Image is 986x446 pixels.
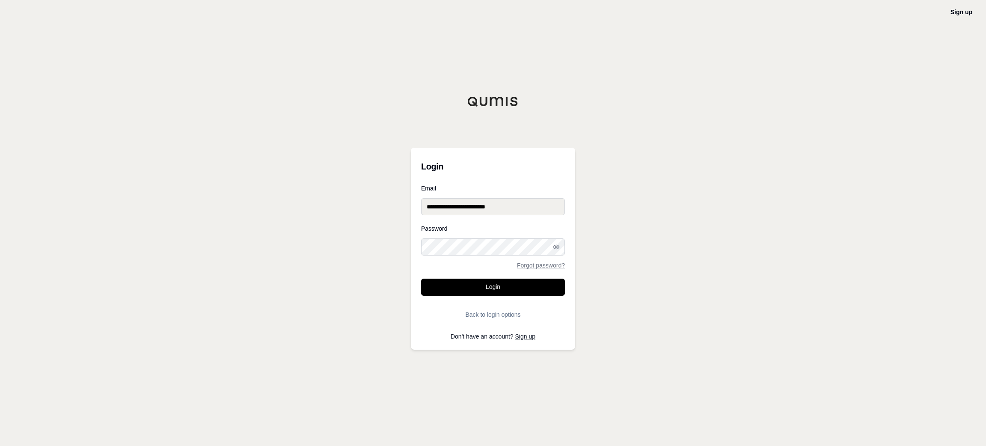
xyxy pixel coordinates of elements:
h3: Login [421,158,565,175]
a: Forgot password? [517,262,565,268]
a: Sign up [515,333,535,340]
button: Back to login options [421,306,565,323]
button: Login [421,279,565,296]
a: Sign up [950,9,972,15]
label: Password [421,226,565,232]
img: Qumis [467,96,519,107]
label: Email [421,185,565,191]
p: Don't have an account? [421,333,565,339]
